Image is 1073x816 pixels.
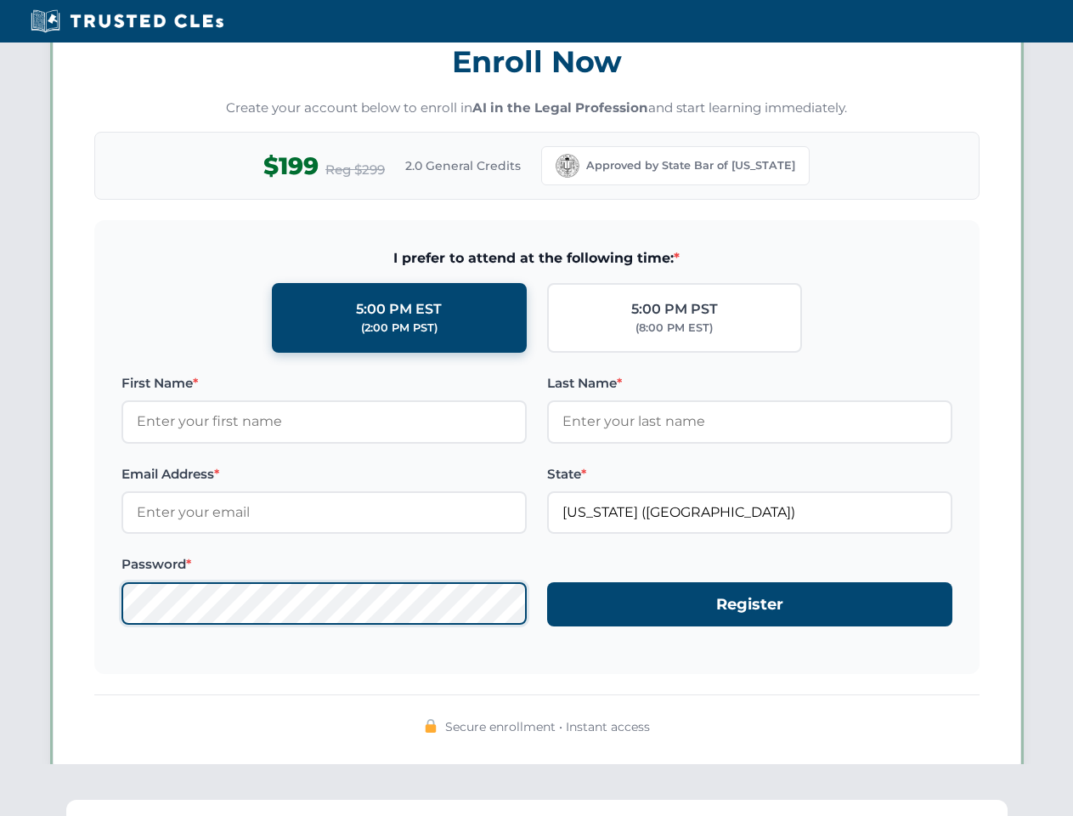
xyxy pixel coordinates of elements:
label: First Name [121,373,527,394]
input: California (CA) [547,491,952,534]
div: 5:00 PM PST [631,298,718,320]
span: I prefer to attend at the following time: [121,247,952,269]
strong: AI in the Legal Profession [472,99,648,116]
img: Trusted CLEs [25,8,229,34]
div: (8:00 PM EST) [635,320,713,337]
input: Enter your first name [121,400,527,443]
button: Register [547,582,952,627]
span: Approved by State Bar of [US_STATE] [586,157,795,174]
label: Last Name [547,373,952,394]
div: 5:00 PM EST [356,298,442,320]
span: $199 [263,147,319,185]
img: California Bar [556,154,579,178]
p: Create your account below to enroll in and start learning immediately. [94,99,980,118]
label: Email Address [121,464,527,484]
img: 🔒 [424,719,438,733]
div: (2:00 PM PST) [361,320,438,337]
label: State [547,464,952,484]
input: Enter your email [121,491,527,534]
span: 2.0 General Credits [405,156,521,175]
h3: Enroll Now [94,35,980,88]
span: Reg $299 [325,160,385,180]
input: Enter your last name [547,400,952,443]
label: Password [121,554,527,575]
span: Secure enrollment • Instant access [445,717,650,736]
